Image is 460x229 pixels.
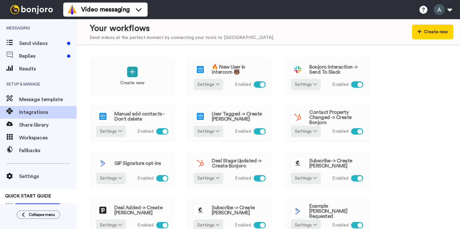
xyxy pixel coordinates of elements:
span: Share library [19,121,77,129]
span: Enabled [235,81,251,88]
span: Video messaging [81,5,130,14]
span: Subscribe -> Create [PERSON_NAME] [309,158,363,168]
span: Enabled [137,222,154,229]
img: logo_activecampaign.svg [291,205,304,218]
span: Deal Stage Updated -> Create Bonjoro [212,158,266,168]
button: Settings [291,79,321,90]
span: Enabled [137,175,154,182]
span: 🔥 New User in Intercom 🐻 [212,64,266,75]
span: Settings [19,173,77,180]
img: bj-logo-header-white.svg [8,5,56,14]
button: Settings [194,79,223,90]
img: logo_activecampaign.svg [96,157,109,170]
div: Your workflows [90,23,274,34]
span: Integrations [19,108,77,116]
span: 80% [5,202,13,207]
img: logo_intercom.svg [194,110,207,123]
span: Manual add contacts - Don't delete [114,111,168,122]
span: Bonjoro Interaction -> Send To Slack [309,64,363,75]
span: Fallbacks [19,147,77,154]
button: Collapse menu [17,211,60,219]
a: Bonjoro Interaction -> Send To SlackSettings Enabled [284,57,370,96]
span: QUICK START GUIDE [5,194,51,198]
span: Enabled [332,222,349,229]
span: Workspaces [19,134,77,142]
button: Settings [194,126,223,137]
span: Enabled [137,128,154,135]
img: logo_hubspot.svg [194,157,207,170]
img: logo_mailchimp.svg [291,157,304,170]
a: Manual add contacts - Don't deleteSettings Enabled [89,104,175,143]
span: Subscribe -> Create [PERSON_NAME] [212,205,266,215]
a: User Tagged -> Create [PERSON_NAME]Settings Enabled [187,104,272,143]
a: Deal Stage Updated -> Create BonjoroSettings Enabled [187,151,272,189]
a: Contact Property Changed -> Create BonjoroSettings Enabled [284,104,370,143]
img: vm-color.svg [67,4,77,15]
span: Deal Added -> Create [PERSON_NAME] [114,205,168,215]
p: Create new [120,80,144,86]
span: User Tagged -> Create [PERSON_NAME] [212,111,266,122]
span: Enabled [235,175,251,182]
button: Settings [194,173,223,184]
img: logo_intercom.svg [194,63,207,76]
span: Enabled [332,175,349,182]
a: Create new [89,57,175,96]
img: logo_intercom.svg [96,110,109,123]
span: Collapse menu [29,212,55,217]
a: 🔥 New User in Intercom 🐻Settings Enabled [187,57,272,96]
button: Settings [96,173,126,184]
a: Subscribe -> Create [PERSON_NAME]Settings Enabled [284,151,370,189]
a: GIF Signature opt-insSettings Enabled [89,151,175,189]
span: Results [19,65,77,73]
img: logo_hubspot.svg [291,111,304,124]
span: Enabled [332,128,349,135]
span: Enabled [235,128,251,135]
img: logo_mailchimp.svg [194,204,207,217]
button: Create new [412,25,453,39]
button: Settings [96,126,126,137]
button: Settings [291,126,321,137]
button: Settings [291,173,321,184]
span: Example [PERSON_NAME] Requested [309,203,363,219]
img: logo_pipedrive.png [96,204,109,217]
span: Replies [19,52,65,60]
span: Contact Property Changed -> Create Bonjoro [309,110,363,125]
span: Enabled [332,81,349,88]
span: Send videos [19,40,65,47]
span: Enabled [235,222,251,229]
span: GIF Signature opt-ins [114,161,161,166]
img: logo_slack.svg [291,63,304,76]
span: Message template [19,96,77,103]
div: Send videos at the perfect moment by connecting your tools to [GEOGRAPHIC_DATA]. [90,34,274,41]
